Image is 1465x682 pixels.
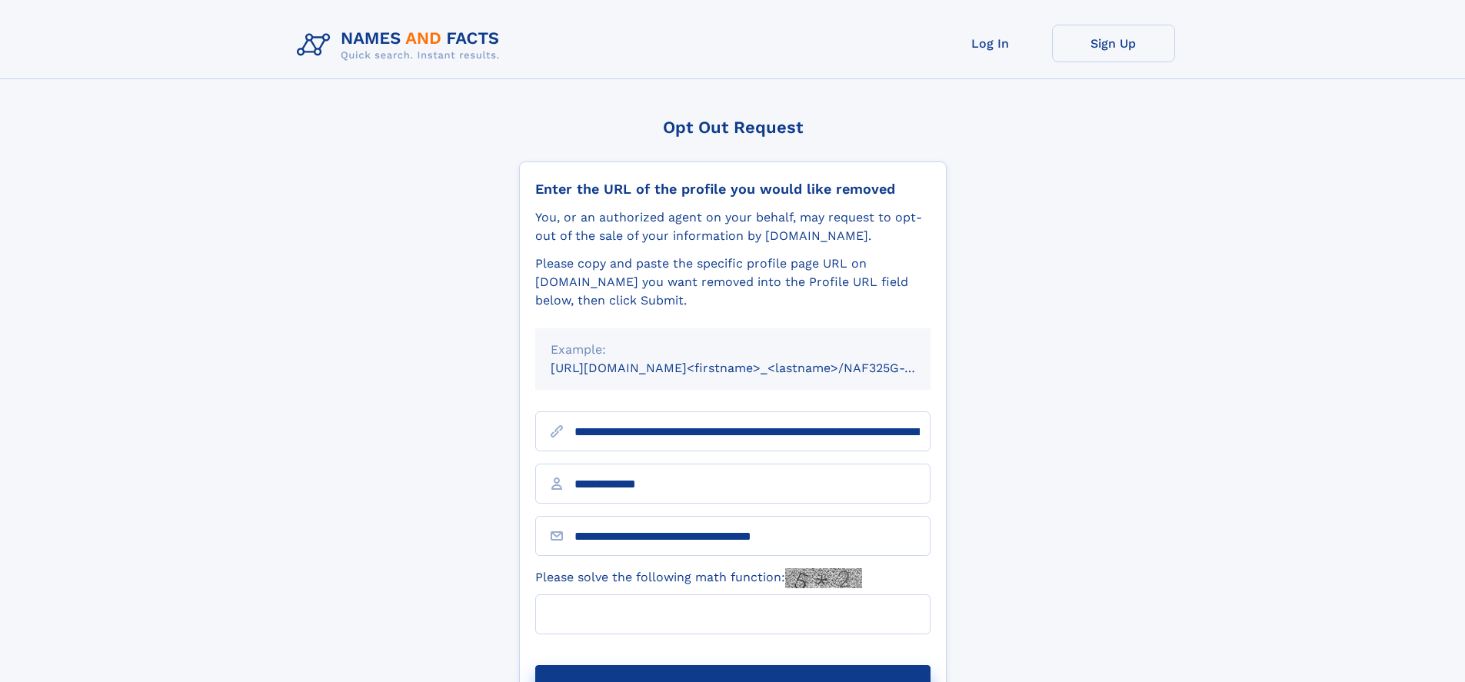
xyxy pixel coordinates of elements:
[551,361,960,375] small: [URL][DOMAIN_NAME]<firstname>_<lastname>/NAF325G-xxxxxxxx
[551,341,915,359] div: Example:
[535,568,862,588] label: Please solve the following math function:
[929,25,1052,62] a: Log In
[535,255,931,310] div: Please copy and paste the specific profile page URL on [DOMAIN_NAME] you want removed into the Pr...
[1052,25,1175,62] a: Sign Up
[291,25,512,66] img: Logo Names and Facts
[535,181,931,198] div: Enter the URL of the profile you would like removed
[535,208,931,245] div: You, or an authorized agent on your behalf, may request to opt-out of the sale of your informatio...
[519,118,947,137] div: Opt Out Request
